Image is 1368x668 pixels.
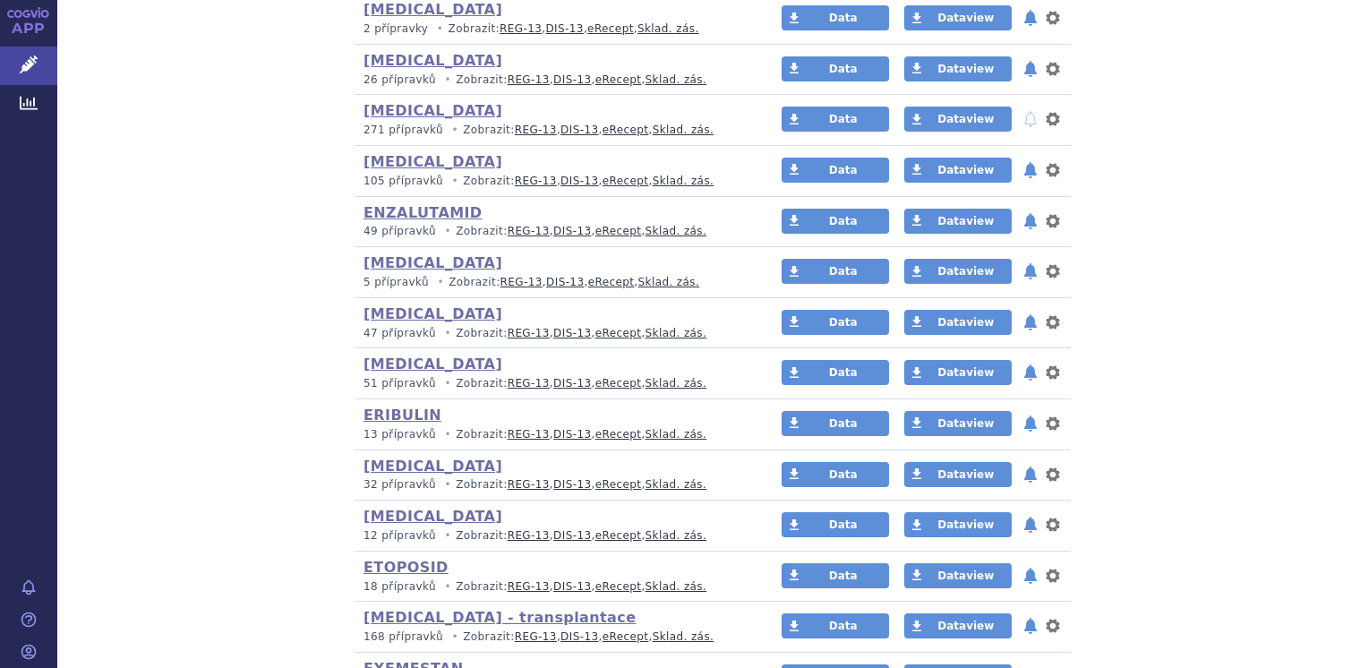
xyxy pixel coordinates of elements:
p: Zobrazit: , , , [363,73,748,88]
i: • [440,579,456,595]
span: 2 přípravky [363,22,428,35]
span: Data [829,63,858,75]
button: nastavení [1044,464,1062,485]
a: Sklad. zás. [653,630,714,643]
span: Data [829,164,858,176]
a: eRecept [595,377,642,390]
i: • [440,477,456,492]
p: Zobrazit: , , , [363,376,748,391]
a: Dataview [904,259,1012,284]
i: • [447,629,463,645]
a: [MEDICAL_DATA] [363,1,502,18]
a: Dataview [904,209,1012,234]
button: nastavení [1044,312,1062,333]
button: notifikace [1022,312,1039,333]
a: Dataview [904,310,1012,335]
button: notifikace [1022,514,1039,535]
a: REG-13 [515,124,557,136]
p: Zobrazit: , , , [363,629,748,645]
button: nastavení [1044,362,1062,383]
a: Dataview [904,512,1012,537]
span: Dataview [937,316,994,329]
a: eRecept [595,529,642,542]
a: [MEDICAL_DATA] [363,254,502,271]
button: notifikace [1022,210,1039,232]
a: Dataview [904,360,1012,385]
a: Data [782,360,889,385]
button: nastavení [1044,7,1062,29]
a: [MEDICAL_DATA] [363,355,502,373]
a: DIS-13 [553,327,591,339]
a: Dataview [904,563,1012,588]
span: Dataview [937,417,994,430]
a: eRecept [603,630,649,643]
span: Dataview [937,12,994,24]
a: Data [782,563,889,588]
span: 5 přípravků [363,276,429,288]
span: Data [829,366,858,379]
button: nastavení [1044,210,1062,232]
a: REG-13 [508,529,550,542]
a: REG-13 [508,225,550,237]
a: Sklad. zás. [646,478,707,491]
a: Dataview [904,107,1012,132]
a: REG-13 [515,630,557,643]
button: nastavení [1044,159,1062,181]
a: eRecept [595,225,642,237]
a: DIS-13 [560,175,598,187]
a: DIS-13 [560,124,598,136]
a: [MEDICAL_DATA] [363,508,502,525]
a: REG-13 [508,428,550,441]
p: Zobrazit: , , , [363,275,748,290]
a: DIS-13 [553,73,591,86]
i: • [447,174,463,189]
p: Zobrazit: , , , [363,528,748,544]
a: Data [782,259,889,284]
span: Dataview [937,164,994,176]
a: REG-13 [500,276,543,288]
a: ETOPOSID [363,559,449,576]
button: nastavení [1044,413,1062,434]
a: [MEDICAL_DATA] - transplantace [363,609,636,626]
p: Zobrazit: , , , [363,427,748,442]
span: 271 přípravků [363,124,443,136]
button: notifikace [1022,261,1039,282]
p: Zobrazit: , , , [363,224,748,239]
span: 12 přípravků [363,529,436,542]
a: Dataview [904,5,1012,30]
a: DIS-13 [553,478,591,491]
a: Data [782,310,889,335]
button: nastavení [1044,261,1062,282]
span: Data [829,570,858,582]
a: REG-13 [508,73,550,86]
i: • [432,21,449,37]
button: nastavení [1044,514,1062,535]
a: DIS-13 [545,22,583,35]
span: Data [829,620,858,632]
a: eRecept [588,276,635,288]
span: 105 přípravků [363,175,443,187]
a: Dataview [904,462,1012,487]
a: ENZALUTAMID [363,204,483,221]
a: Sklad. zás. [646,428,707,441]
a: REG-13 [508,478,550,491]
button: nastavení [1044,565,1062,587]
span: 51 přípravků [363,377,436,390]
span: Dataview [937,620,994,632]
p: Zobrazit: , , , [363,123,748,138]
i: • [447,123,463,138]
span: Data [829,215,858,227]
a: Sklad. zás. [646,580,707,593]
a: eRecept [595,580,642,593]
a: Data [782,158,889,183]
span: Data [829,113,858,125]
p: Zobrazit: , , , [363,174,748,189]
a: DIS-13 [553,225,591,237]
a: [MEDICAL_DATA] [363,52,502,69]
a: Sklad. zás. [637,22,699,35]
a: [MEDICAL_DATA] [363,153,502,170]
a: eRecept [603,175,649,187]
a: Data [782,411,889,436]
a: [MEDICAL_DATA] [363,102,502,119]
button: notifikace [1022,58,1039,80]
